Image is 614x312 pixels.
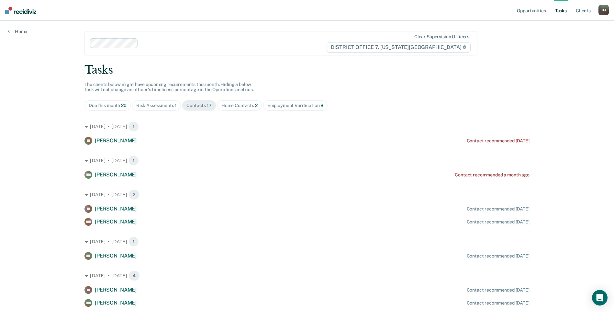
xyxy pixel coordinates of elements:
div: J M [598,5,609,15]
span: [PERSON_NAME] [95,287,137,293]
span: [PERSON_NAME] [95,219,137,225]
div: Due this month [89,103,127,108]
a: Home [8,29,27,34]
span: The clients below might have upcoming requirements this month. Hiding a below task will not chang... [84,82,254,92]
span: 1 [128,121,139,132]
div: Risk Assessments [136,103,177,108]
span: [PERSON_NAME] [95,300,137,306]
div: Contact recommended [DATE] [467,206,530,212]
div: Contact recommended [DATE] [467,253,530,259]
span: 1 [128,155,139,166]
span: 17 [207,103,212,108]
div: [DATE] • [DATE] 1 [84,155,530,166]
span: [PERSON_NAME] [95,253,137,259]
div: Contacts [186,103,212,108]
div: [DATE] • [DATE] 2 [84,189,530,200]
div: [DATE] • [DATE] 4 [84,270,530,281]
div: Employment Verification [267,103,324,108]
span: 2 [128,189,140,200]
div: [DATE] • [DATE] 1 [84,121,530,132]
span: [PERSON_NAME] [95,206,137,212]
button: JM [598,5,609,15]
div: Open Intercom Messenger [592,290,608,306]
div: Contact recommended [DATE] [467,300,530,306]
span: 2 [255,103,258,108]
span: 1 [128,236,139,247]
div: Clear supervision officers [414,34,469,40]
div: Contact recommended [DATE] [467,219,530,225]
div: Contact recommended a month ago [455,172,530,178]
span: [PERSON_NAME] [95,138,137,144]
div: Tasks [84,63,530,77]
img: Recidiviz [5,7,36,14]
div: Contact recommended [DATE] [467,138,530,144]
div: [DATE] • [DATE] 1 [84,236,530,247]
span: 8 [320,103,323,108]
span: 1 [175,103,177,108]
span: [PERSON_NAME] [95,172,137,178]
span: 4 [128,270,140,281]
div: Contact recommended [DATE] [467,287,530,293]
span: DISTRICT OFFICE 7, [US_STATE][GEOGRAPHIC_DATA] [327,42,471,53]
span: 20 [121,103,127,108]
div: Home Contacts [221,103,258,108]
